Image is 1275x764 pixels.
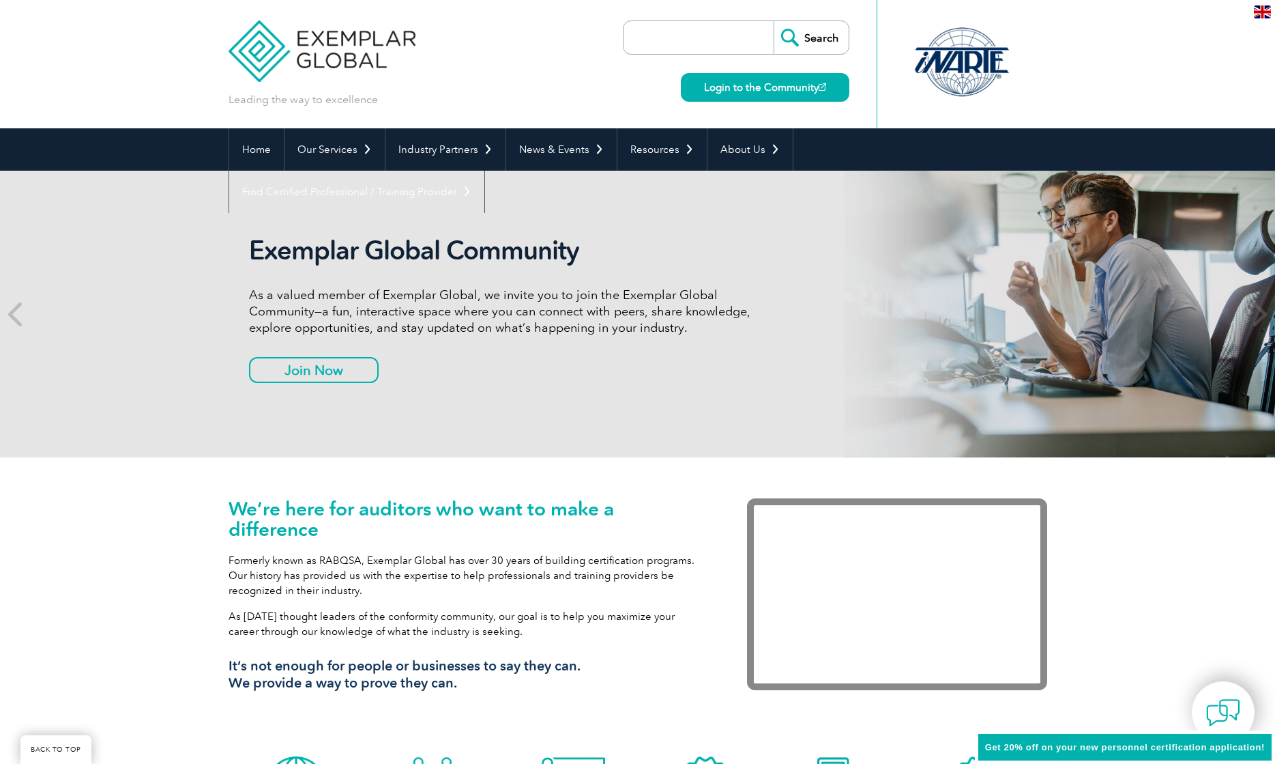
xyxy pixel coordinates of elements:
p: Leading the way to excellence [229,92,378,107]
a: Our Services [284,128,385,171]
a: Home [229,128,284,171]
a: Find Certified Professional / Training Provider [229,171,484,213]
input: Search [774,21,849,54]
a: BACK TO TOP [20,735,91,764]
img: open_square.png [819,83,826,91]
h3: It’s not enough for people or businesses to say they can. We provide a way to prove they can. [229,657,706,692]
a: About Us [707,128,793,171]
a: Resources [617,128,707,171]
img: contact-chat.png [1206,696,1240,730]
iframe: Exemplar Global: Working together to make a difference [747,498,1047,690]
span: Get 20% off on your new personnel certification application! [985,742,1265,752]
img: en [1254,5,1271,18]
h2: Exemplar Global Community [249,235,761,266]
p: As a valued member of Exemplar Global, we invite you to join the Exemplar Global Community—a fun,... [249,287,761,336]
a: Join Now [249,357,379,383]
p: As [DATE] thought leaders of the conformity community, our goal is to help you maximize your care... [229,609,706,639]
a: Login to the Community [681,73,849,102]
h1: We’re here for auditors who want to make a difference [229,498,706,539]
p: Formerly known as RABQSA, Exemplar Global has over 30 years of building certification programs. O... [229,553,706,598]
a: News & Events [506,128,617,171]
a: Industry Partners [385,128,505,171]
